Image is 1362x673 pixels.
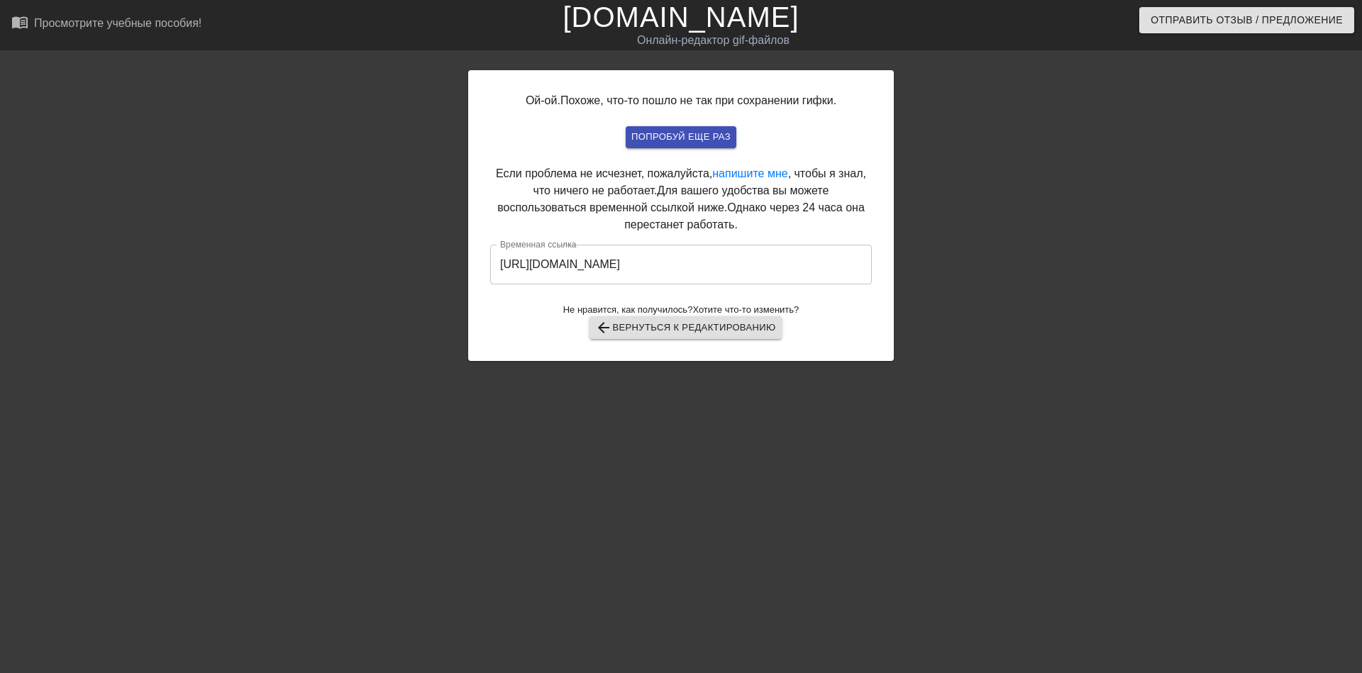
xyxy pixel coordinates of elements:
[1151,11,1343,29] ya-tr-span: Отправить Отзыв / Предложение
[34,17,201,29] ya-tr-span: Просмотрите учебные пособия!
[560,94,836,106] ya-tr-span: Похоже, что-то пошло не так при сохранении гифки.
[11,13,115,30] ya-tr-span: menu_book_бук меню
[496,167,712,179] ya-tr-span: Если проблема не исчезнет, пожалуйста,
[712,167,787,179] a: напишите мне
[595,319,612,336] ya-tr-span: arrow_back
[631,129,731,145] ya-tr-span: попробуй еще раз
[624,201,865,230] ya-tr-span: Однако через 24 часа она перестанет работать.
[1139,7,1354,33] button: Отправить Отзыв / Предложение
[626,126,736,148] button: попробуй еще раз
[637,34,790,46] ya-tr-span: Онлайн-редактор gif-файлов
[563,304,693,315] ya-tr-span: Не нравится, как получилось?
[497,184,829,213] ya-tr-span: Для вашего удобства вы можете воспользоваться временной ссылкой ниже.
[589,316,781,339] button: Вернуться к редактированию
[563,1,799,33] a: [DOMAIN_NAME]
[612,320,775,336] ya-tr-span: Вернуться к редактированию
[490,245,872,284] input: голый
[11,13,201,35] a: Просмотрите учебные пособия!
[526,94,560,106] ya-tr-span: Ой-ой.
[533,167,866,196] ya-tr-span: , чтобы я знал, что ничего не работает.
[692,304,799,315] ya-tr-span: Хотите что-то изменить?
